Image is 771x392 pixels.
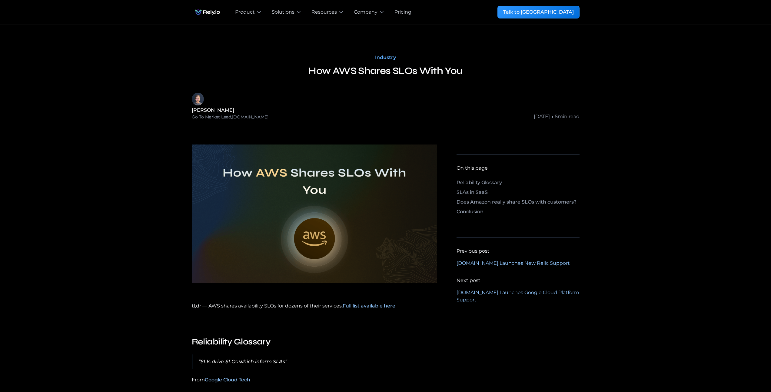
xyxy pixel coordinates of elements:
[394,8,411,16] a: Pricing
[231,114,232,120] div: ,
[457,198,579,208] a: Does Amazon really share SLOs with customers?
[457,277,480,284] div: Next post
[503,8,574,16] div: Talk to [GEOGRAPHIC_DATA]
[192,302,437,310] p: tl;dr — AWS shares availability SLOs for dozens of their services.
[311,8,337,16] div: Resources
[192,6,223,18] a: home
[555,113,558,120] div: 5
[343,303,395,309] a: Full list available here
[232,114,268,120] div: [DOMAIN_NAME]
[192,6,223,18] img: Rely.io logo
[534,113,550,120] div: [DATE]
[354,8,377,16] div: Company
[205,377,250,383] a: Google Cloud Tech
[497,6,580,18] a: Talk to [GEOGRAPHIC_DATA]
[192,114,231,120] div: Go To Market Lead
[192,336,437,347] h4: Reliability Glossary
[192,107,268,114] div: [PERSON_NAME]
[457,260,579,267] a: [DOMAIN_NAME] Launches New Relic Support
[192,354,437,369] blockquote: “SLIs drive SLOs which inform SLAs”
[192,314,437,322] p: ‍
[192,145,437,283] img: How AWS Shares SLOs With You | Rely.io
[192,93,204,105] img: António Araújo
[235,8,255,16] div: Product
[308,64,463,78] h3: How AWS Shares SLOs With You
[457,289,579,304] a: [DOMAIN_NAME] Launches Google Cloud Platform Support
[457,247,490,255] div: Previous post
[457,164,488,172] div: On this page
[192,376,437,384] p: From
[457,179,579,189] a: Reliability Glossary
[457,208,579,218] a: Conclusion
[558,113,580,120] div: min read
[272,8,294,16] div: Solutions
[551,113,554,120] div: •
[375,54,396,61] a: Industry
[457,189,579,198] a: SLAs in SaaS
